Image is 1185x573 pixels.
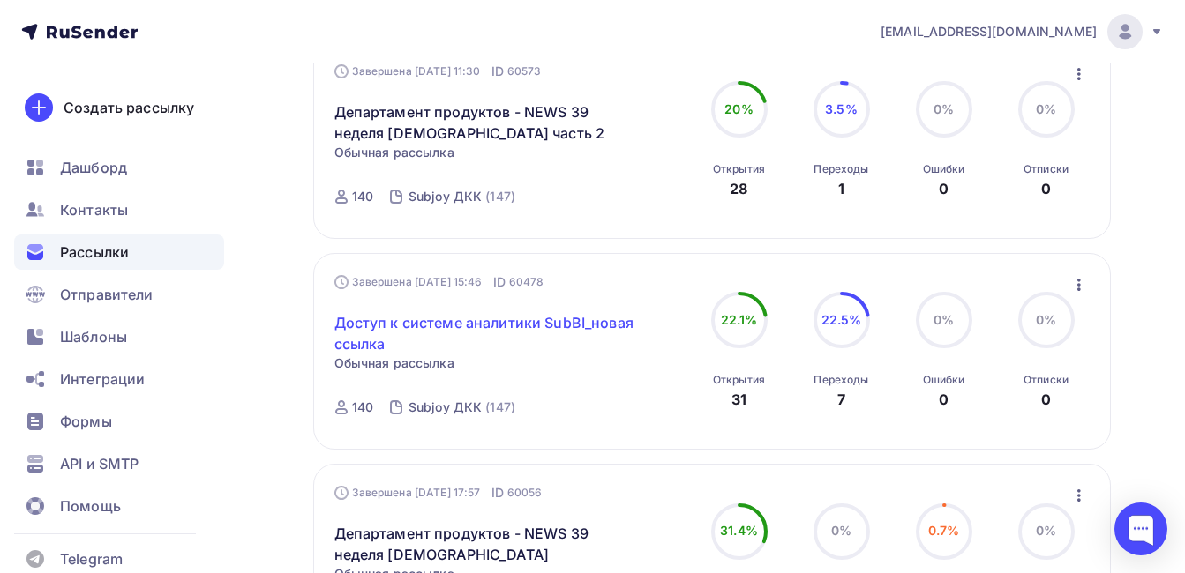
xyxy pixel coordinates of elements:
[838,178,844,199] div: 1
[60,242,129,263] span: Рассылки
[334,523,637,565] a: Департамент продуктов - NEWS 39 неделя [DEMOGRAPHIC_DATA]
[64,97,194,118] div: Создать рассылку
[14,234,224,270] a: Рассылки
[923,162,965,176] div: Ошибки
[881,14,1164,49] a: [EMAIL_ADDRESS][DOMAIN_NAME]
[821,312,862,327] span: 22.5%
[60,495,121,517] span: Помощь
[14,277,224,312] a: Отправители
[334,101,637,144] a: Департамент продуктов - NEWS 39 неделя [DEMOGRAPHIC_DATA] часть 2
[334,312,637,354] a: Доступ к системе аналитики SubBI_новая ссылка
[334,144,454,161] span: Обычная рассылка
[352,188,373,205] div: 140
[407,182,517,211] a: Subjoy ДКК (147)
[60,411,112,432] span: Формы
[60,548,123,569] span: Telegram
[352,398,373,416] div: 140
[934,101,954,116] span: 0%
[939,389,949,410] div: 0
[60,368,145,390] span: Интеграции
[14,404,224,439] a: Формы
[720,523,758,538] span: 31.4%
[1041,389,1051,410] div: 0
[1036,101,1056,116] span: 0%
[60,157,127,178] span: Дашборд
[1041,178,1051,199] div: 0
[334,354,454,372] span: Обычная рассылка
[713,373,765,387] div: Открытия
[409,188,482,205] div: Subjoy ДКК
[60,199,128,220] span: Контакты
[334,63,542,80] div: Завершена [DATE] 11:30
[1036,523,1056,538] span: 0%
[1024,162,1069,176] div: Отписки
[825,101,858,116] span: 3.5%
[713,162,765,176] div: Открытия
[485,398,515,416] div: (147)
[60,326,127,347] span: Шаблоны
[14,150,224,185] a: Дашборд
[814,162,868,176] div: Переходы
[409,398,482,416] div: Subjoy ДКК
[724,101,753,116] span: 20%
[814,373,868,387] div: Переходы
[1036,312,1056,327] span: 0%
[881,23,1097,41] span: [EMAIL_ADDRESS][DOMAIN_NAME]
[934,312,954,327] span: 0%
[730,178,747,199] div: 28
[1024,373,1069,387] div: Отписки
[928,523,960,538] span: 0.7%
[507,63,542,80] span: 60573
[721,312,758,327] span: 22.1%
[831,523,851,538] span: 0%
[407,393,517,421] a: Subjoy ДКК (147)
[923,373,965,387] div: Ошибки
[491,63,504,80] span: ID
[14,192,224,227] a: Контакты
[334,484,543,502] div: Завершена [DATE] 17:57
[509,273,544,291] span: 60478
[731,389,746,410] div: 31
[491,484,504,502] span: ID
[837,389,845,410] div: 7
[60,453,139,474] span: API и SMTP
[14,319,224,354] a: Шаблоны
[507,484,543,502] span: 60056
[485,188,515,205] div: (147)
[334,273,544,291] div: Завершена [DATE] 15:46
[939,178,949,199] div: 0
[493,273,506,291] span: ID
[60,284,154,305] span: Отправители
